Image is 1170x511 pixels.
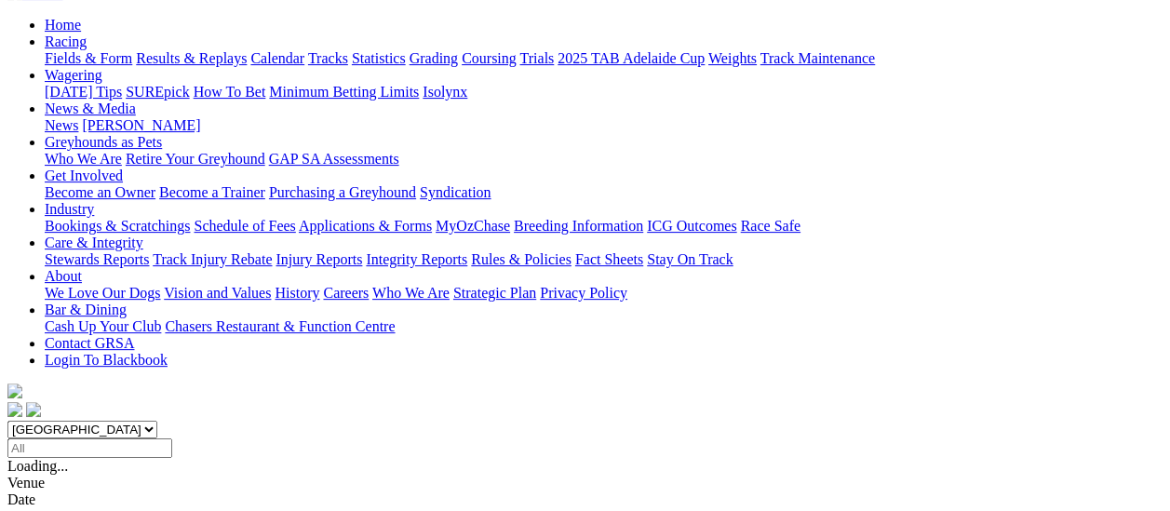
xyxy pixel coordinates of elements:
img: facebook.svg [7,402,22,417]
div: Wagering [45,84,1163,101]
a: GAP SA Assessments [269,151,399,167]
img: twitter.svg [26,402,41,417]
a: Login To Blackbook [45,352,168,368]
span: Loading... [7,458,68,474]
a: Bookings & Scratchings [45,218,190,234]
a: Coursing [462,50,517,66]
a: Become an Owner [45,184,155,200]
a: Applications & Forms [299,218,432,234]
a: Breeding Information [514,218,643,234]
a: Cash Up Your Club [45,318,161,334]
a: Retire Your Greyhound [126,151,265,167]
img: logo-grsa-white.png [7,383,22,398]
a: Schedule of Fees [194,218,295,234]
a: SUREpick [126,84,189,100]
a: Calendar [250,50,304,66]
a: Purchasing a Greyhound [269,184,416,200]
a: Results & Replays [136,50,247,66]
a: Industry [45,201,94,217]
a: Become a Trainer [159,184,265,200]
a: Vision and Values [164,285,271,301]
a: Bar & Dining [45,302,127,317]
div: Greyhounds as Pets [45,151,1163,168]
a: News & Media [45,101,136,116]
div: Get Involved [45,184,1163,201]
a: Rules & Policies [471,251,572,267]
a: About [45,268,82,284]
a: [PERSON_NAME] [82,117,200,133]
a: Weights [708,50,757,66]
a: Strategic Plan [453,285,536,301]
a: Contact GRSA [45,335,134,351]
a: Tracks [308,50,348,66]
div: Bar & Dining [45,318,1163,335]
div: Racing [45,50,1163,67]
a: Privacy Policy [540,285,627,301]
a: Track Maintenance [760,50,875,66]
div: Date [7,491,1163,508]
div: News & Media [45,117,1163,134]
a: Injury Reports [276,251,362,267]
a: Who We Are [45,151,122,167]
div: Venue [7,475,1163,491]
div: About [45,285,1163,302]
a: ICG Outcomes [647,218,736,234]
a: Racing [45,34,87,49]
a: Home [45,17,81,33]
a: Care & Integrity [45,235,143,250]
div: Care & Integrity [45,251,1163,268]
a: Chasers Restaurant & Function Centre [165,318,395,334]
a: History [275,285,319,301]
a: Syndication [420,184,491,200]
a: Fact Sheets [575,251,643,267]
a: Careers [323,285,369,301]
a: How To Bet [194,84,266,100]
a: News [45,117,78,133]
a: Stewards Reports [45,251,149,267]
a: Statistics [352,50,406,66]
a: Race Safe [740,218,800,234]
a: Fields & Form [45,50,132,66]
a: Trials [519,50,554,66]
a: [DATE] Tips [45,84,122,100]
a: Track Injury Rebate [153,251,272,267]
a: Get Involved [45,168,123,183]
div: Industry [45,218,1163,235]
a: Integrity Reports [366,251,467,267]
a: MyOzChase [436,218,510,234]
input: Select date [7,438,172,458]
a: We Love Our Dogs [45,285,160,301]
a: Grading [410,50,458,66]
a: Isolynx [423,84,467,100]
a: Greyhounds as Pets [45,134,162,150]
a: Minimum Betting Limits [269,84,419,100]
a: Stay On Track [647,251,733,267]
a: 2025 TAB Adelaide Cup [558,50,705,66]
a: Wagering [45,67,102,83]
a: Who We Are [372,285,450,301]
